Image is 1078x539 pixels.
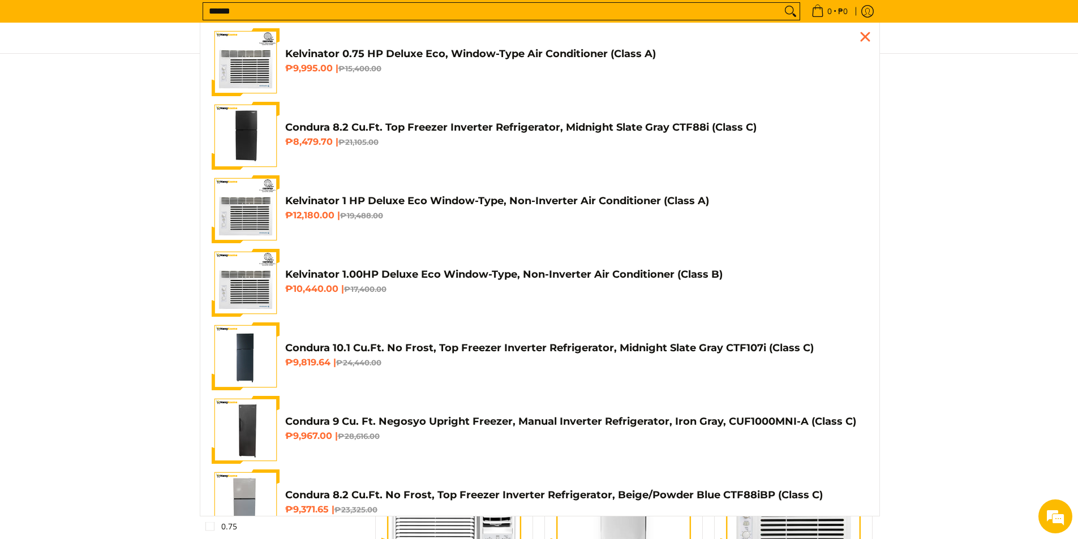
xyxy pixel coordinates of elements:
[285,357,868,368] h6: ₱9,819.64 |
[212,102,868,170] a: Condura 8.2 Cu.Ft. Top Freezer Inverter Refrigerator, Midnight Slate Gray CTF88i (Class C) Condur...
[285,210,868,221] h6: ₱12,180.00 |
[212,396,280,464] img: Condura 9 Cu. Ft. Negosyo Upright Freezer, Manual Inverter Refrigerator, Iron Gray, CUF1000MNI-A ...
[338,432,380,441] del: ₱28,616.00
[212,322,280,390] img: Condura 10.1 Cu.Ft. No Frost, Top Freezer Inverter Refrigerator, Midnight Slate Gray CTF107i (Cla...
[212,396,868,464] a: Condura 9 Cu. Ft. Negosyo Upright Freezer, Manual Inverter Refrigerator, Iron Gray, CUF1000MNI-A ...
[285,283,868,295] h6: ₱10,440.00 |
[205,518,237,536] a: 0.75
[285,268,868,281] h4: Kelvinator 1.00HP Deluxe Eco Window-Type, Non-Inverter Air Conditioner (Class B)
[285,63,868,74] h6: ₱9,995.00 |
[66,143,156,257] span: We're online!
[285,121,868,134] h4: Condura 8.2 Cu.Ft. Top Freezer Inverter Refrigerator, Midnight Slate Gray CTF88i (Class C)
[59,63,190,78] div: Chat with us now
[344,284,386,294] del: ₱17,400.00
[6,309,216,348] textarea: Type your message and hit 'Enter'
[334,505,377,514] del: ₱23,325.00
[212,175,868,243] a: Kelvinator 1 HP Deluxe Eco Window-Type, Non-Inverter Air Conditioner (Class A) Kelvinator 1 HP De...
[285,195,868,208] h4: Kelvinator 1 HP Deluxe Eco Window-Type, Non-Inverter Air Conditioner (Class A)
[212,469,868,537] a: Condura 8.2 Cu.Ft. No Frost, Top Freezer Inverter Refrigerator, Beige/Powder Blue CTF88iBP (Class...
[338,64,381,73] del: ₱15,400.00
[285,136,868,148] h6: ₱8,479.70 |
[338,137,379,146] del: ₱21,105.00
[285,48,868,61] h4: Kelvinator 0.75 HP Deluxe Eco, Window-Type Air Conditioner (Class A)
[781,3,800,20] button: Search
[212,469,280,537] img: Condura 8.2 Cu.Ft. No Frost, Top Freezer Inverter Refrigerator, Beige/Powder Blue CTF88iBP (Class C)
[340,211,383,220] del: ₱19,488.00
[285,504,868,515] h6: ₱9,371.65 |
[186,6,213,33] div: Minimize live chat window
[212,249,868,317] a: Kelvinator 1.00HP Deluxe Eco Window-Type, Non-Inverter Air Conditioner (Class B) Kelvinator 1.00H...
[808,5,851,18] span: •
[285,430,868,442] h6: ₱9,967.00 |
[336,358,381,367] del: ₱24,440.00
[212,102,280,170] img: Condura 8.2 Cu.Ft. Top Freezer Inverter Refrigerator, Midnight Slate Gray CTF88i (Class C)
[285,342,868,355] h4: Condura 10.1 Cu.Ft. No Frost, Top Freezer Inverter Refrigerator, Midnight Slate Gray CTF107i (Cla...
[857,28,874,45] div: Close pop up
[212,28,868,96] a: Kelvinator 0.75 HP Deluxe Eco, Window-Type Air Conditioner (Class A) Kelvinator 0.75 HP Deluxe Ec...
[212,175,280,243] img: Kelvinator 1 HP Deluxe Eco Window-Type, Non-Inverter Air Conditioner (Class A)
[212,322,868,390] a: Condura 10.1 Cu.Ft. No Frost, Top Freezer Inverter Refrigerator, Midnight Slate Gray CTF107i (Cla...
[285,489,868,502] h4: Condura 8.2 Cu.Ft. No Frost, Top Freezer Inverter Refrigerator, Beige/Powder Blue CTF88iBP (Class C)
[285,415,868,428] h4: Condura 9 Cu. Ft. Negosyo Upright Freezer, Manual Inverter Refrigerator, Iron Gray, CUF1000MNI-A ...
[836,7,849,15] span: ₱0
[826,7,834,15] span: 0
[212,28,280,96] img: Kelvinator 0.75 HP Deluxe Eco, Window-Type Air Conditioner (Class A)
[212,249,280,317] img: Kelvinator 1.00HP Deluxe Eco Window-Type, Non-Inverter Air Conditioner (Class B)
